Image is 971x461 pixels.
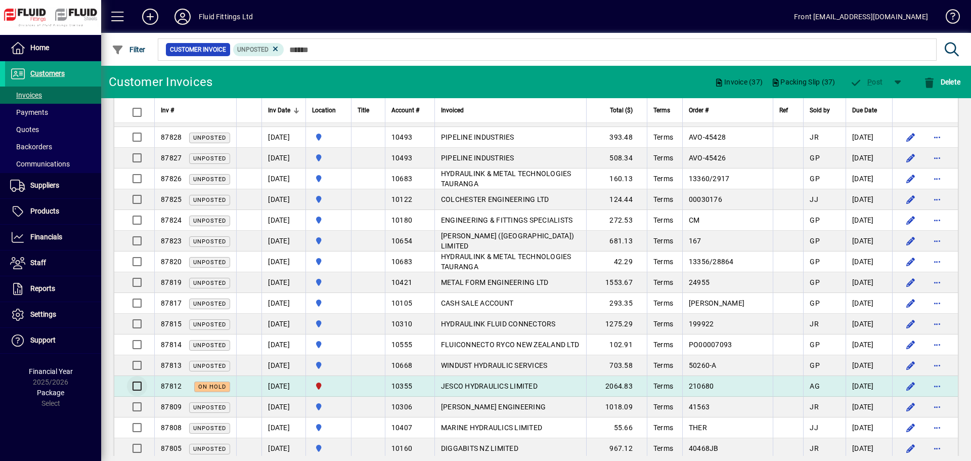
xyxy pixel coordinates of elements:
[441,361,548,369] span: WINDUST HYDRAULIC SERVICES
[193,446,226,452] span: Unposted
[441,444,518,452] span: DIGGABITS NZ LIMITED
[261,189,305,210] td: [DATE]
[10,91,42,99] span: Invoices
[261,438,305,459] td: [DATE]
[715,74,763,90] span: Invoice (37)
[312,105,336,116] span: Location
[391,216,412,224] span: 10180
[653,403,673,411] span: Terms
[312,443,345,454] span: AUCKLAND
[441,170,571,188] span: HYDRAULINK & METAL TECHNOLOGIES TAURANGA
[193,280,226,286] span: Unposted
[10,125,39,134] span: Quotes
[929,399,945,415] button: More options
[261,169,305,189] td: [DATE]
[903,295,919,311] button: Edit
[846,355,892,376] td: [DATE]
[903,274,919,290] button: Edit
[810,382,820,390] span: AG
[586,334,647,355] td: 102.91
[261,376,305,397] td: [DATE]
[903,108,919,124] button: Edit
[852,105,877,116] span: Due Date
[689,175,730,183] span: 13360/2917
[312,256,345,267] span: AUCKLAND
[689,403,710,411] span: 41563
[5,276,101,302] a: Reports
[30,69,65,77] span: Customers
[312,360,345,371] span: AUCKLAND
[312,339,345,350] span: AUCKLAND
[441,403,546,411] span: [PERSON_NAME] ENGINEERING
[161,237,182,245] span: 87823
[391,133,412,141] span: 10493
[112,46,146,54] span: Filter
[929,129,945,145] button: More options
[261,127,305,148] td: [DATE]
[689,444,719,452] span: 40468JB
[810,258,820,266] span: GP
[10,108,48,116] span: Payments
[810,154,820,162] span: GP
[261,334,305,355] td: [DATE]
[689,361,717,369] span: 50260-A
[689,154,726,162] span: AVO-45426
[441,253,571,271] span: HYDRAULINK & METAL TECHNOLOGIES TAURANGA
[5,138,101,155] a: Backorders
[689,278,710,286] span: 24955
[903,233,919,249] button: Edit
[391,403,412,411] span: 10306
[312,422,345,433] span: AUCKLAND
[312,381,345,392] span: CHRISTCHURCH
[10,143,52,151] span: Backorders
[5,328,101,353] a: Support
[261,397,305,417] td: [DATE]
[586,314,647,334] td: 1275.29
[929,357,945,373] button: More options
[391,278,412,286] span: 10421
[261,210,305,231] td: [DATE]
[391,299,412,307] span: 10105
[391,258,412,266] span: 10683
[653,175,673,183] span: Terms
[312,105,345,116] div: Location
[5,104,101,121] a: Payments
[653,444,673,452] span: Terms
[261,417,305,438] td: [DATE]
[261,148,305,169] td: [DATE]
[441,299,513,307] span: CASH SALE ACCOUNT
[929,150,945,166] button: More options
[653,237,673,245] span: Terms
[441,195,549,203] span: COLCHESTER ENGINEERING LTD
[846,148,892,169] td: [DATE]
[30,44,49,52] span: Home
[193,155,226,162] span: Unposted
[391,382,412,390] span: 10355
[586,397,647,417] td: 1018.09
[268,105,290,116] span: Inv Date
[929,233,945,249] button: More options
[261,231,305,252] td: [DATE]
[929,337,945,353] button: More options
[312,215,345,226] span: AUCKLAND
[810,105,830,116] span: Sold by
[5,121,101,138] a: Quotes
[586,148,647,169] td: 508.34
[929,295,945,311] button: More options
[312,194,345,205] span: AUCKLAND
[794,9,928,25] div: Front [EMAIL_ADDRESS][DOMAIN_NAME]
[848,73,886,91] button: Post
[391,320,412,328] span: 10310
[441,382,538,390] span: JESCO HYDRAULICS LIMITED
[161,216,182,224] span: 87824
[193,321,226,328] span: Unposted
[233,43,284,56] mat-chip: Customer Invoice Status: Unposted
[193,363,226,369] span: Unposted
[653,320,673,328] span: Terms
[938,2,958,35] a: Knowledge Base
[109,40,148,59] button: Filter
[30,181,59,189] span: Suppliers
[689,105,709,116] span: Order #
[312,401,345,412] span: AUCKLAND
[391,105,419,116] span: Account #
